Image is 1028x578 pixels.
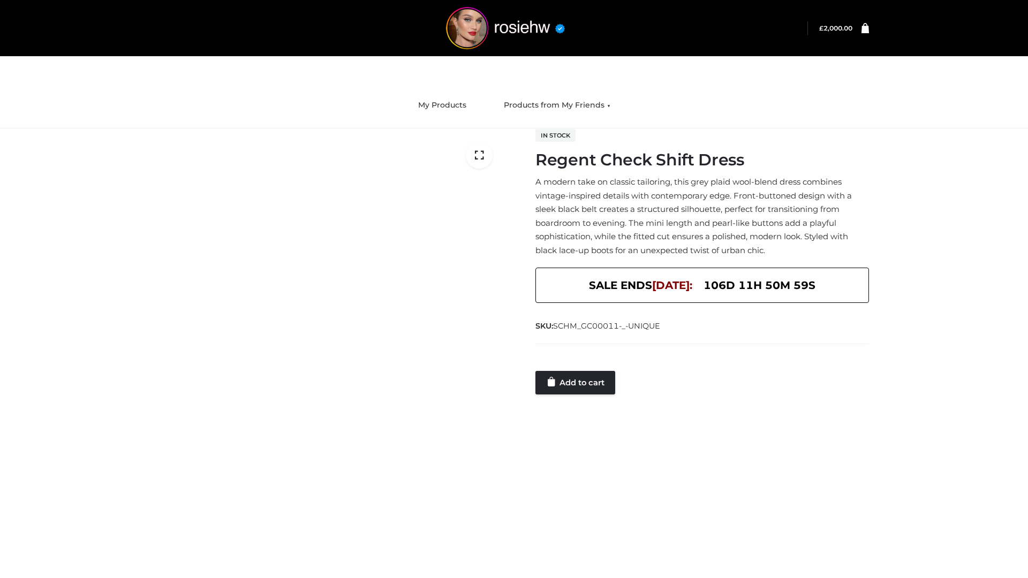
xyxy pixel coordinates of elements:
[535,129,576,142] span: In stock
[652,279,692,292] span: [DATE]:
[535,268,869,303] div: SALE ENDS
[819,24,823,32] span: £
[819,24,852,32] bdi: 2,000.00
[704,276,815,294] span: 106d 11h 50m 59s
[410,94,474,117] a: My Products
[496,94,618,117] a: Products from My Friends
[535,371,615,394] a: Add to cart
[819,24,852,32] a: £2,000.00
[535,320,661,332] span: SKU:
[535,150,869,170] h1: Regent Check Shift Dress
[553,321,660,331] span: SCHM_GC00011-_-UNIQUE
[425,7,586,49] img: rosiehw
[535,175,869,257] p: A modern take on classic tailoring, this grey plaid wool-blend dress combines vintage-inspired de...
